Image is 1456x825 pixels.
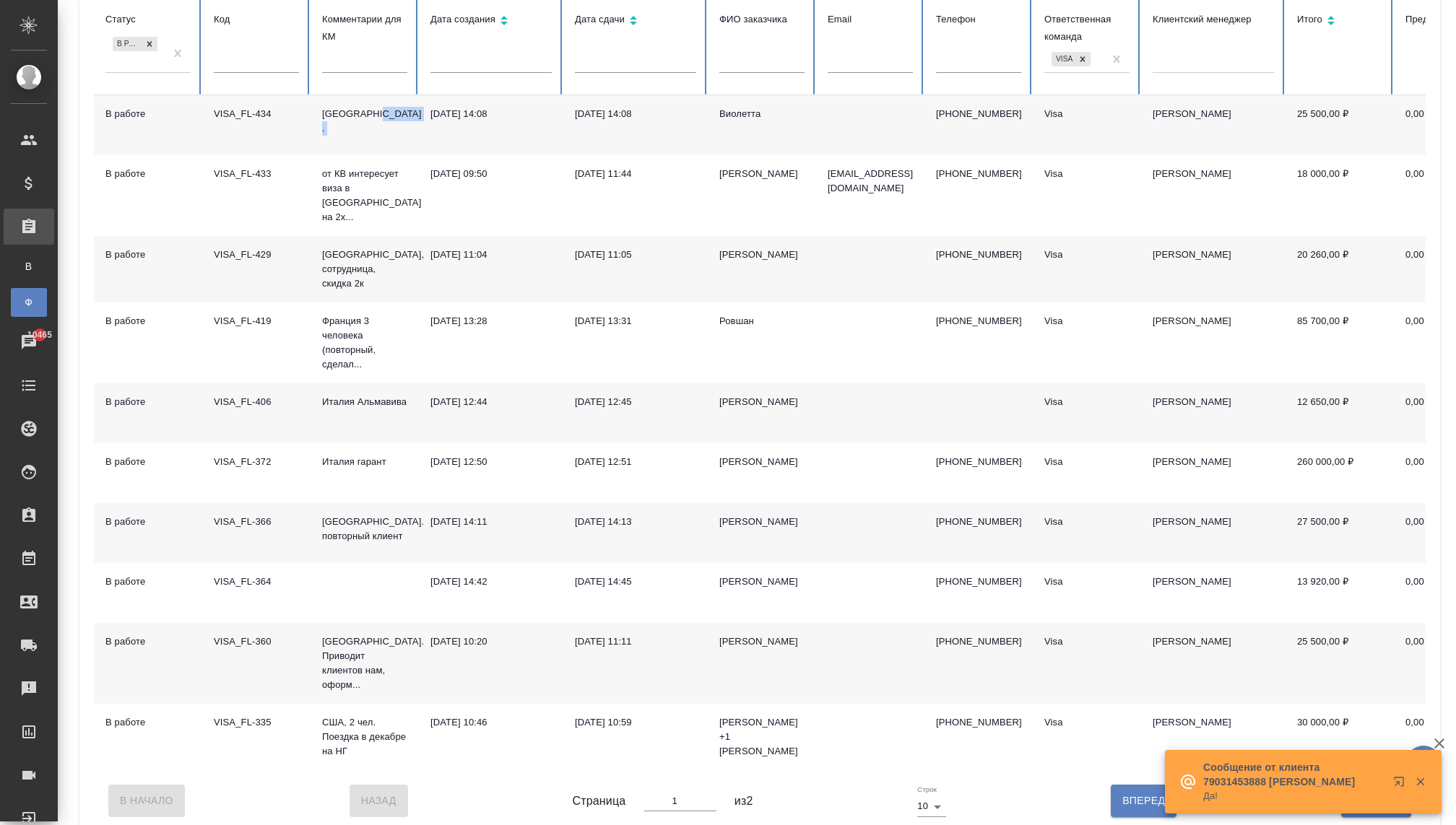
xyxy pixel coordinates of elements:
p: [PHONE_NUMBER] [936,455,1021,469]
div: [DATE] 13:31 [575,314,696,328]
div: VISA_FL-360 [214,634,299,649]
p: [GEOGRAPHIC_DATA]. Приводит клиентов нам, оформ... [322,634,407,692]
p: [PHONE_NUMBER] [936,715,1021,730]
p: [PHONE_NUMBER] [936,634,1021,649]
div: VISA_FL-366 [214,515,299,529]
div: Visa [1044,248,1130,262]
div: [DATE] 12:50 [430,455,552,469]
td: [PERSON_NAME] [1141,383,1286,443]
div: ФИО заказчика [719,11,805,28]
p: [GEOGRAPHIC_DATA], сотрудница, скидка 2к [322,248,407,291]
span: 10465 [19,328,61,342]
div: В работе [105,314,191,328]
div: В работе [105,515,191,529]
div: В работе [113,37,142,52]
div: [PERSON_NAME] +1 [PERSON_NAME] [719,715,805,759]
p: [GEOGRAPHIC_DATA] . [322,107,407,136]
div: [PERSON_NAME] [719,248,805,262]
div: Visa [1044,107,1130,121]
div: [DATE] 14:11 [430,515,552,529]
div: Visa [1052,52,1075,67]
td: [PERSON_NAME] [1141,563,1286,623]
div: Телефон [936,11,1021,28]
div: [PERSON_NAME] [719,395,805,409]
td: 18 000,00 ₽ [1286,155,1394,236]
div: [DATE] 14:42 [430,575,552,589]
div: Visa [1044,634,1130,649]
p: Италия Альмавива [322,395,407,409]
span: Страница [573,793,626,810]
p: Франция 3 человека (повторный, сделал... [322,314,407,372]
div: [PERSON_NAME] [719,515,805,529]
div: Клиентский менеджер [1153,11,1274,28]
div: [DATE] 11:44 [575,167,696,181]
td: [PERSON_NAME] [1141,443,1286,503]
p: [PHONE_NUMBER] [936,575,1021,589]
p: Да! [1203,789,1384,803]
div: Visa [1044,395,1130,409]
p: США, 2 чел. Поездка в декабре на НГ [322,715,407,759]
div: [DATE] 13:28 [430,314,552,328]
div: Статус [105,11,191,28]
div: [DATE] 14:45 [575,575,696,589]
td: [PERSON_NAME] [1141,95,1286,155]
div: VISA_FL-429 [214,248,299,262]
td: [PERSON_NAME] [1141,704,1286,770]
div: [PERSON_NAME] [719,634,805,649]
button: Вперед [1111,785,1176,816]
div: VISA_FL-419 [214,314,299,328]
td: 27 500,00 ₽ [1286,503,1394,563]
div: [DATE] 10:46 [430,715,552,730]
p: [PHONE_NUMBER] [936,167,1021,181]
div: VISA_FL-364 [214,575,299,589]
div: [PERSON_NAME] [719,455,805,469]
div: VISA_FL-372 [214,455,299,469]
div: VISA_FL-433 [214,167,299,181]
div: В работе [105,395,191,409]
div: [PERSON_NAME] [719,167,805,181]
div: [DATE] 10:59 [575,715,696,730]
td: 260 000,00 ₽ [1286,443,1394,503]
span: Вперед [1122,792,1165,810]
p: Италия гарант [322,455,407,469]
td: 85 700,00 ₽ [1286,302,1394,383]
div: В работе [105,107,191,121]
td: [PERSON_NAME] [1141,236,1286,302]
div: [PERSON_NAME] [719,575,805,589]
div: Visa [1044,455,1130,469]
div: [DATE] 11:05 [575,248,696,262]
td: [PERSON_NAME] [1141,503,1286,563]
div: В работе [105,715,191,730]
div: [DATE] 11:11 [575,634,696,649]
div: VISA_FL-406 [214,395,299,409]
div: Сортировка [575,11,696,32]
div: [DATE] 10:20 [430,634,552,649]
div: В работе [105,248,191,262]
div: Visa [1044,575,1130,589]
div: Visa [1044,515,1130,529]
span: В [18,259,40,274]
div: Сортировка [1297,11,1382,32]
div: [DATE] 12:45 [575,395,696,409]
div: Код [214,11,299,28]
p: [PHONE_NUMBER] [936,107,1021,121]
div: Visa [1044,715,1130,730]
span: из 2 [734,793,753,810]
div: Сортировка [430,11,552,32]
p: Сообщение от клиента 79031453888 [PERSON_NAME] [1203,760,1384,789]
button: Закрыть [1405,775,1435,788]
div: Visa [1044,167,1130,181]
button: 🙏 [1405,746,1442,782]
div: Email [828,11,913,28]
td: 30 000,00 ₽ [1286,704,1394,770]
div: Ровшан [719,314,805,328]
p: от КВ интересует виза в [GEOGRAPHIC_DATA] на 2х... [322,167,407,224]
div: Комментарии для КМ [322,11,407,45]
div: В работе [105,455,191,469]
td: [PERSON_NAME] [1141,623,1286,704]
td: 13 920,00 ₽ [1286,563,1394,623]
td: [PERSON_NAME] [1141,302,1286,383]
td: 12 650,00 ₽ [1286,383,1394,443]
div: В работе [105,634,191,649]
div: Ответственная команда [1044,11,1130,45]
